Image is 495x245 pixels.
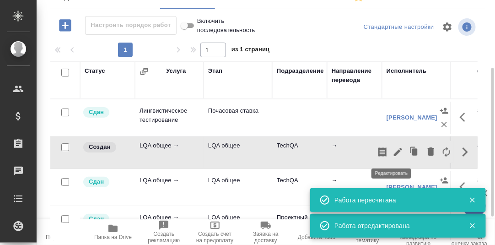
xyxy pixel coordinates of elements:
[135,102,204,134] td: Лингвистическое тестирование
[37,219,87,245] button: Пересчитать
[246,231,285,244] span: Заявка на доставку
[437,104,451,118] button: Назначить
[135,208,204,240] td: LQA общее →
[332,66,377,85] div: Направление перевода
[135,171,204,203] td: LQA общее →
[135,136,204,169] td: LQA общее →
[458,18,478,36] span: Посмотреть информацию
[208,213,268,222] p: LQA общее
[272,171,327,203] td: TechQA
[189,219,240,245] button: Создать счет на предоплату
[89,177,104,186] p: Сдан
[387,114,437,121] a: [PERSON_NAME]
[334,221,455,230] div: Работа отредактирована
[89,214,104,223] p: Сдан
[208,176,268,185] p: LQA общее
[82,106,130,119] div: Менеджер проверил работу исполнителя, передает ее на следующий этап
[82,141,130,153] div: Заказ еще не согласован с клиентом, искать исполнителей рано
[454,141,476,163] button: Скрыть кнопки
[361,20,436,34] div: split button
[89,142,111,152] p: Создан
[94,234,132,240] span: Папка на Drive
[406,141,423,163] button: Клонировать
[85,66,105,76] div: Статус
[144,231,184,244] span: Создать рекламацию
[166,66,186,76] div: Услуга
[272,136,327,169] td: TechQA
[437,118,451,131] button: Удалить
[208,66,222,76] div: Этап
[46,234,78,240] span: Пересчитать
[53,16,78,35] button: Добавить работу
[139,219,189,245] button: Создать рекламацию
[437,174,451,187] button: Назначить
[82,213,130,225] div: Менеджер проверил работу исполнителя, передает ее на следующий этап
[298,234,335,240] span: Добавить Todo
[463,196,482,204] button: Закрыть
[327,136,382,169] td: →
[89,108,104,117] p: Сдан
[387,184,437,191] a: [PERSON_NAME]
[423,141,439,163] button: Удалить
[277,66,324,76] div: Подразделение
[208,141,268,150] p: LQA общее
[208,106,268,115] p: Почасовая ставка
[272,208,327,240] td: Проектный офис
[375,141,390,163] button: Скопировать мини-бриф
[87,219,138,245] button: Папка на Drive
[195,231,235,244] span: Создать счет на предоплату
[327,171,382,203] td: →
[436,16,458,38] span: Настроить таблицу
[454,176,476,198] button: Здесь прячутся важные кнопки
[387,66,427,76] div: Исполнитель
[463,222,482,230] button: Закрыть
[231,44,270,57] span: из 1 страниц
[140,67,149,76] button: Сгруппировать
[334,196,455,205] div: Работа пересчитана
[439,141,454,163] button: Заменить
[240,219,291,245] button: Заявка на доставку
[82,176,130,188] div: Менеджер проверил работу исполнителя, передает ее на следующий этап
[291,219,342,245] button: Добавить Todo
